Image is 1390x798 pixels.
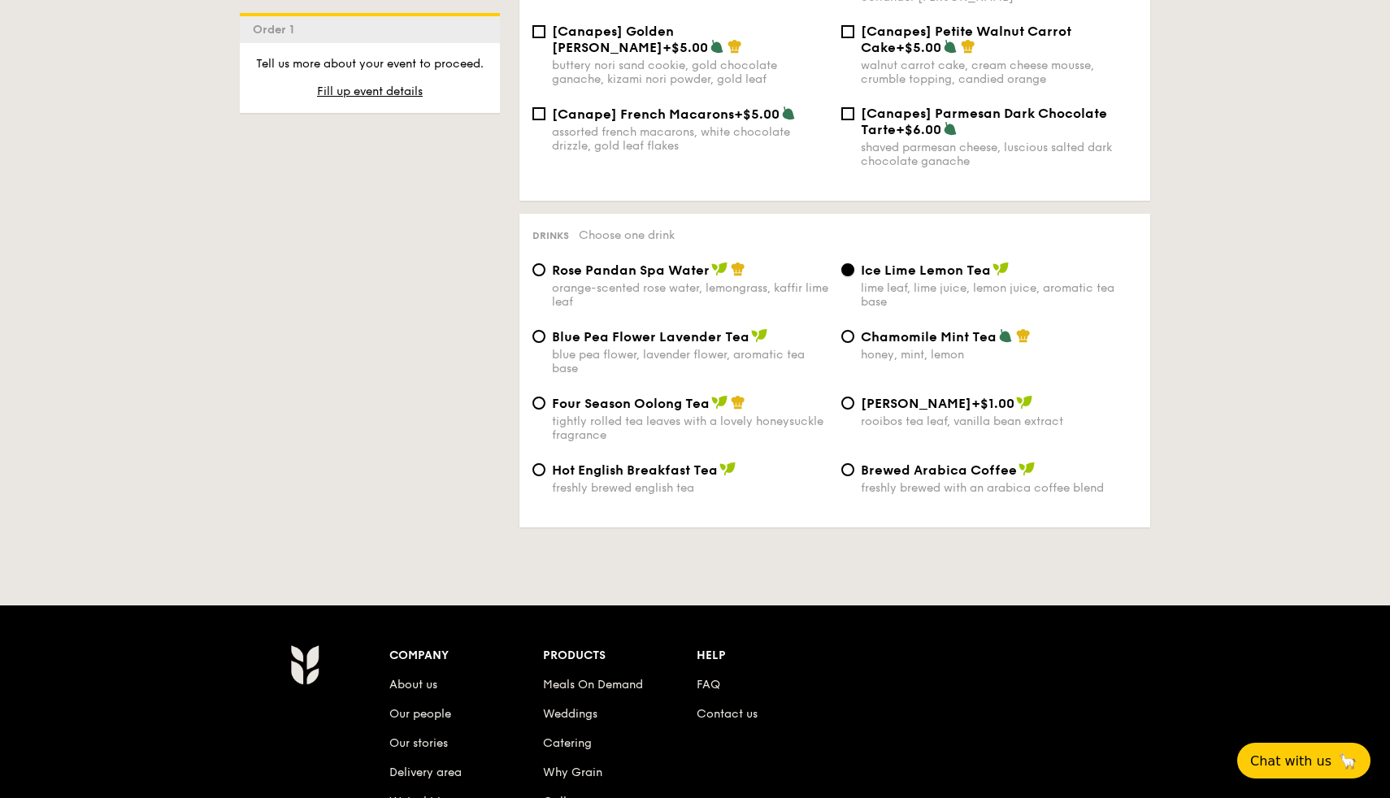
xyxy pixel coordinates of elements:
[861,281,1137,309] div: lime leaf, lime juice, lemon juice, aromatic tea base
[532,107,545,120] input: [Canape] French Macarons+$5.00assorted french macarons, white chocolate drizzle, gold leaf flakes
[253,56,487,72] p: Tell us more about your event to proceed.
[543,765,602,779] a: Why Grain
[841,263,854,276] input: Ice Lime Lemon Tealime leaf, lime juice, lemon juice, aromatic tea base
[543,736,592,750] a: Catering
[961,39,975,54] img: icon-chef-hat.a58ddaea.svg
[389,736,448,750] a: Our stories
[389,678,437,692] a: About us
[781,106,796,120] img: icon-vegetarian.fe4039eb.svg
[697,644,850,667] div: Help
[861,59,1137,86] div: walnut carrot cake, cream cheese mousse, crumble topping, candied orange
[532,397,545,410] input: Four Season Oolong Teatightly rolled tea leaves with a lovely honeysuckle fragrance
[552,348,828,375] div: blue pea flower, lavender flower, aromatic tea base
[993,262,1009,276] img: icon-vegan.f8ff3823.svg
[861,348,1137,362] div: honey, mint, lemon
[532,330,545,343] input: Blue Pea Flower Lavender Teablue pea flower, lavender flower, aromatic tea base
[841,397,854,410] input: [PERSON_NAME]+$1.00rooibos tea leaf, vanilla bean extract
[532,263,545,276] input: Rose Pandan Spa Waterorange-scented rose water, lemongrass, kaffir lime leaf
[861,414,1137,428] div: rooibos tea leaf, vanilla bean extract
[711,395,728,410] img: icon-vegan.f8ff3823.svg
[543,707,597,721] a: Weddings
[389,644,543,667] div: Company
[552,59,828,86] div: buttery nori sand cookie, gold chocolate ganache, kizami nori powder, gold leaf
[1338,752,1357,770] span: 🦙
[532,25,545,38] input: [Canapes] Golden [PERSON_NAME]+$5.00buttery nori sand cookie, gold chocolate ganache, kizami nori...
[662,40,708,55] span: +$5.00
[552,106,734,122] span: [Canape] French Macarons
[697,707,758,721] a: Contact us
[998,328,1013,343] img: icon-vegetarian.fe4039eb.svg
[731,395,745,410] img: icon-chef-hat.a58ddaea.svg
[861,106,1107,137] span: [Canapes] Parmesan Dark Chocolate Tarte
[1016,395,1032,410] img: icon-vegan.f8ff3823.svg
[552,481,828,495] div: freshly brewed english tea
[552,462,718,478] span: Hot English Breakfast Tea
[861,462,1017,478] span: Brewed Arabica Coffee
[731,262,745,276] img: icon-chef-hat.a58ddaea.svg
[543,678,643,692] a: Meals On Demand
[751,328,767,343] img: icon-vegan.f8ff3823.svg
[552,24,674,55] span: [Canapes] Golden [PERSON_NAME]
[552,414,828,442] div: tightly rolled tea leaves with a lovely honeysuckle fragrance
[1250,753,1331,769] span: Chat with us
[697,678,720,692] a: FAQ
[1016,328,1031,343] img: icon-chef-hat.a58ddaea.svg
[971,396,1014,411] span: +$1.00
[552,125,828,153] div: assorted french macarons, white chocolate drizzle, gold leaf flakes
[943,121,958,136] img: icon-vegetarian.fe4039eb.svg
[543,644,697,667] div: Products
[896,40,941,55] span: +$5.00
[552,262,710,278] span: Rose Pandan Spa Water
[896,122,941,137] span: +$6.00
[1237,743,1370,778] button: Chat with us🦙
[841,25,854,38] input: [Canapes] Petite Walnut Carrot Cake+$5.00walnut carrot cake, cream cheese mousse, crumble topping...
[861,329,997,345] span: Chamomile Mint Tea
[841,330,854,343] input: Chamomile Mint Teahoney, mint, lemon
[861,262,991,278] span: Ice Lime Lemon Tea
[552,329,749,345] span: Blue Pea Flower Lavender Tea
[861,24,1071,55] span: [Canapes] Petite Walnut Carrot Cake
[532,230,569,241] span: Drinks
[861,141,1137,168] div: shaved parmesan cheese, luscious salted dark chocolate ganache
[710,39,724,54] img: icon-vegetarian.fe4039eb.svg
[728,39,742,54] img: icon-chef-hat.a58ddaea.svg
[532,463,545,476] input: Hot English Breakfast Teafreshly brewed english tea
[389,765,462,779] a: Delivery area
[552,396,710,411] span: Four Season Oolong Tea
[552,281,828,309] div: orange-scented rose water, lemongrass, kaffir lime leaf
[841,107,854,120] input: [Canapes] Parmesan Dark Chocolate Tarte+$6.00shaved parmesan cheese, luscious salted dark chocola...
[389,707,451,721] a: Our people
[253,23,301,37] span: Order 1
[1019,462,1035,476] img: icon-vegan.f8ff3823.svg
[861,481,1137,495] div: freshly brewed with an arabica coffee blend
[317,85,423,98] span: Fill up event details
[861,396,971,411] span: [PERSON_NAME]
[719,462,736,476] img: icon-vegan.f8ff3823.svg
[290,644,319,685] img: AYc88T3wAAAABJRU5ErkJggg==
[841,463,854,476] input: Brewed Arabica Coffeefreshly brewed with an arabica coffee blend
[943,39,958,54] img: icon-vegetarian.fe4039eb.svg
[579,228,675,242] span: Choose one drink
[734,106,780,122] span: +$5.00
[711,262,728,276] img: icon-vegan.f8ff3823.svg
